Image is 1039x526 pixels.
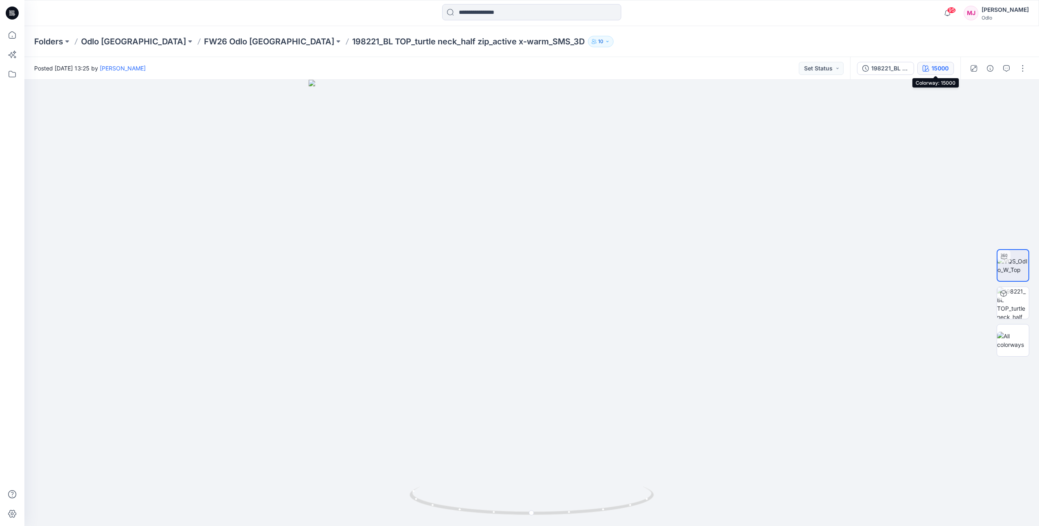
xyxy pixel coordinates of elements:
a: FW26 Odlo [GEOGRAPHIC_DATA] [204,36,334,47]
a: [PERSON_NAME] [100,65,146,72]
span: 95 [947,7,956,13]
div: Odlo [982,15,1029,21]
p: 10 [598,37,603,46]
p: 198221_BL TOP_turtle neck_half zip_active x-warm_SMS_3D [352,36,585,47]
button: 15000 [917,62,954,75]
div: 198221_BL TOP_turtle neck_half zip_active x-warm_SMS_3D [871,64,909,73]
a: Odlo [GEOGRAPHIC_DATA] [81,36,186,47]
div: 15000 [932,64,949,73]
span: Posted [DATE] 13:25 by [34,64,146,72]
img: All colorways [997,332,1029,349]
button: Details [984,62,997,75]
a: Folders [34,36,63,47]
div: [PERSON_NAME] [982,5,1029,15]
img: VQS_Odlo_W_Top [997,257,1028,274]
img: 198221_BL TOP_turtle neck_half zip_active x-warm_SMS_3D 15000 [997,287,1029,319]
button: 10 [588,36,614,47]
button: 198221_BL TOP_turtle neck_half zip_active x-warm_SMS_3D [857,62,914,75]
div: MJ [964,6,978,20]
